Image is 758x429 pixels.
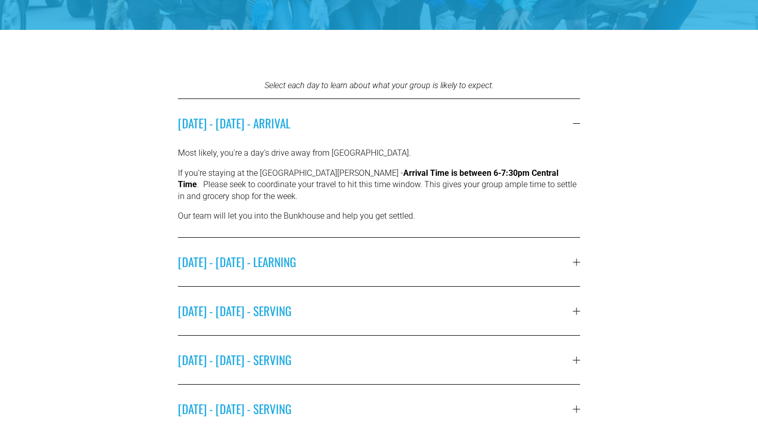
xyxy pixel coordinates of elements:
span: [DATE] - [DATE] - SERVING [178,400,573,418]
button: [DATE] - [DATE] - ARRIVAL [178,99,580,147]
p: Most likely, you're a day's drive away from [GEOGRAPHIC_DATA]. [178,147,580,159]
span: [DATE] - [DATE] - LEARNING [178,253,573,271]
button: [DATE] - [DATE] - LEARNING [178,238,580,286]
div: [DATE] - [DATE] - ARRIVAL [178,147,580,237]
button: [DATE] - [DATE] - SERVING [178,287,580,335]
span: [DATE] - [DATE] - ARRIVAL [178,114,573,132]
p: Our team will let you into the Bunkhouse and help you get settled. [178,210,580,222]
button: [DATE] - [DATE] - SERVING [178,336,580,384]
span: [DATE] - [DATE] - SERVING [178,351,573,369]
p: If you’re staying at the [GEOGRAPHIC_DATA][PERSON_NAME] - . Please seek to coordinate your travel... [178,168,580,202]
em: Select each day to learn about what your group is likely to expect. [265,80,494,90]
span: [DATE] - [DATE] - SERVING [178,302,573,320]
